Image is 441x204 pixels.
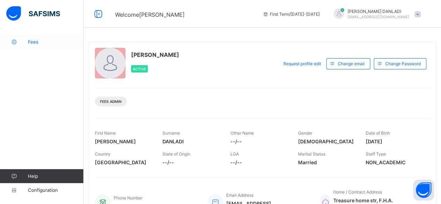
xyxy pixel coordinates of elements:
[298,138,355,144] span: [DEMOGRAPHIC_DATA]
[298,159,355,165] span: Married
[230,159,287,165] span: --/--
[95,130,116,136] span: First Name
[348,15,409,19] span: [EMAIL_ADDRESS][DOMAIN_NAME]
[114,195,143,201] span: Phone Number
[366,151,386,157] span: Staff Type
[283,61,321,66] span: Request profile edit
[28,173,83,179] span: Help
[348,9,409,14] span: [PERSON_NAME] DANLADI
[366,138,423,144] span: [DATE]
[95,151,111,157] span: Country
[385,61,421,66] span: Change Password
[413,180,434,201] button: Open asap
[327,8,424,20] div: REBECCADANLADI
[162,151,190,157] span: State of Origin
[263,12,320,17] span: session/term information
[226,192,253,198] span: Email Address
[298,130,312,136] span: Gender
[28,187,83,193] span: Configuration
[230,138,287,144] span: --/--
[298,151,325,157] span: Marital Status
[162,138,220,144] span: DANLADI
[133,67,146,71] span: Active
[131,51,179,58] span: [PERSON_NAME]
[333,189,382,195] span: Home / Contract Address
[162,130,180,136] span: Surname
[162,159,220,165] span: --/--
[28,39,84,45] span: Fees
[100,99,122,104] span: Fees Admin
[95,159,152,165] span: [GEOGRAPHIC_DATA]
[230,130,253,136] span: Other Name
[366,130,390,136] span: Date of Birth
[115,11,185,18] span: Welcome [PERSON_NAME]
[338,61,365,66] span: Change email
[366,159,423,165] span: NON_ACADEMIC
[230,151,238,157] span: LGA
[6,6,60,21] img: safsims
[95,138,152,144] span: [PERSON_NAME]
